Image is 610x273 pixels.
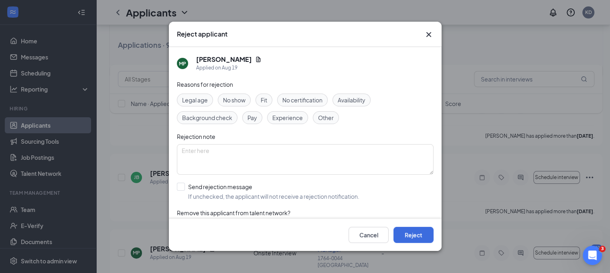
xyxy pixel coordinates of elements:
[196,64,261,72] div: Applied on Aug 19
[255,56,261,63] svg: Document
[424,30,434,39] svg: Cross
[393,227,434,243] button: Reject
[272,113,303,122] span: Experience
[182,113,232,122] span: Background check
[349,227,389,243] button: Cancel
[177,209,290,216] span: Remove this applicant from talent network?
[424,30,434,39] button: Close
[177,133,215,140] span: Rejection note
[583,246,602,265] iframe: Intercom live chat
[196,55,252,64] h5: [PERSON_NAME]
[282,96,322,104] span: No certification
[177,30,227,39] h3: Reject applicant
[179,60,186,67] div: MP
[182,96,208,104] span: Legal age
[177,81,233,88] span: Reasons for rejection
[338,96,365,104] span: Availability
[247,113,257,122] span: Pay
[261,96,267,104] span: Fit
[318,113,334,122] span: Other
[599,246,606,252] span: 3
[223,96,245,104] span: No show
